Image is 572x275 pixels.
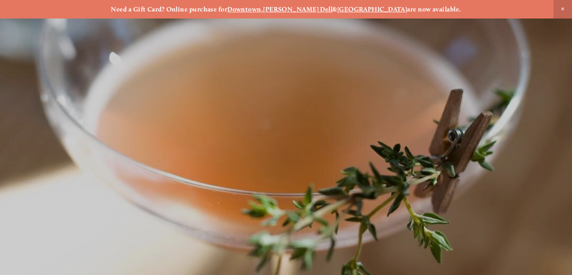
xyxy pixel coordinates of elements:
strong: , [261,5,263,13]
a: Downtown [227,5,261,13]
strong: Need a Gift Card? Online purchase for [111,5,227,13]
a: [GEOGRAPHIC_DATA] [337,5,407,13]
strong: are now available. [407,5,461,13]
strong: & [332,5,337,13]
a: [PERSON_NAME] Dell [263,5,332,13]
